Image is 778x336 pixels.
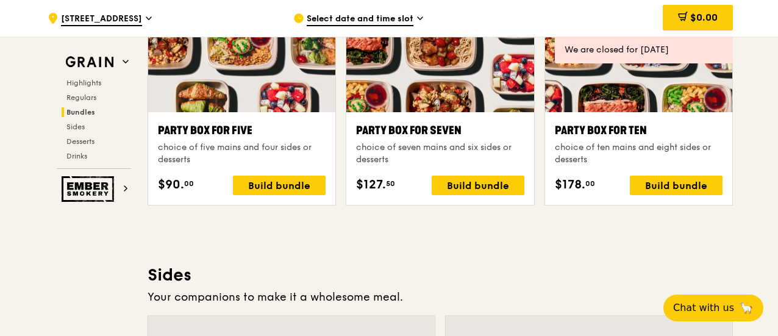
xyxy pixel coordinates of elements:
div: Your companions to make it a wholesome meal. [148,288,733,306]
span: Sides [66,123,85,131]
div: choice of seven mains and six sides or desserts [356,141,524,166]
span: Desserts [66,137,95,146]
div: choice of ten mains and eight sides or desserts [555,141,723,166]
span: 00 [184,179,194,188]
div: We are closed for [DATE] [565,44,723,56]
div: choice of five mains and four sides or desserts [158,141,326,166]
img: Grain web logo [62,51,118,73]
div: Party Box for Seven [356,122,524,139]
div: Party Box for Ten [555,122,723,139]
span: $127. [356,176,386,194]
span: 50 [386,179,395,188]
span: 🦙 [739,301,754,315]
button: Chat with us🦙 [663,295,763,321]
span: Chat with us [673,301,734,315]
span: $90. [158,176,184,194]
span: Bundles [66,108,95,116]
span: $0.00 [690,12,718,23]
div: Build bundle [233,176,326,195]
span: Highlights [66,79,101,87]
span: Drinks [66,152,87,160]
img: Ember Smokery web logo [62,176,118,202]
div: Build bundle [630,176,723,195]
span: $178. [555,176,585,194]
div: Build bundle [432,176,524,195]
div: Party Box for Five [158,122,326,139]
span: [STREET_ADDRESS] [61,13,142,26]
span: Regulars [66,93,96,102]
span: Select date and time slot [307,13,413,26]
span: 00 [585,179,595,188]
h3: Sides [148,264,733,286]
